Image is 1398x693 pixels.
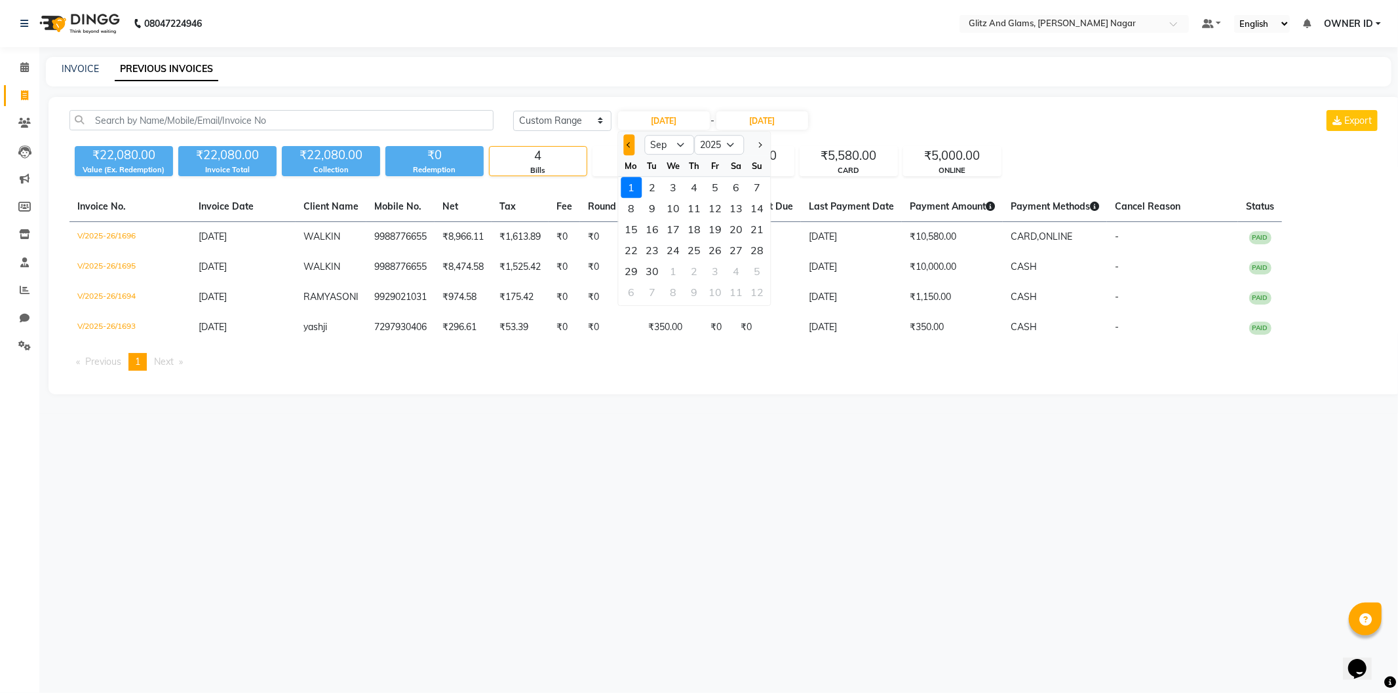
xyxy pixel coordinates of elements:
span: Cancel Reason [1115,200,1180,212]
div: Sunday, September 28, 2025 [747,240,767,261]
span: PAID [1249,322,1272,335]
div: Thursday, October 9, 2025 [684,282,705,303]
div: 8 [663,282,684,303]
span: SONI [336,291,359,303]
div: 19 [705,219,726,240]
div: Monday, September 29, 2025 [621,261,642,282]
span: Payment Amount [910,200,995,212]
iframe: chat widget [1343,641,1385,680]
span: Last Payment Date [809,200,894,212]
span: Tax [499,200,516,212]
div: Sunday, September 21, 2025 [747,219,767,240]
button: Export [1327,110,1378,131]
td: ₹0 [549,282,580,312]
div: 6 [726,177,747,198]
td: ₹0 [580,312,640,343]
span: WALKIN [303,261,340,272]
div: Friday, September 12, 2025 [705,198,726,219]
div: Tuesday, September 30, 2025 [642,261,663,282]
div: Bills [490,165,587,176]
div: Monday, September 15, 2025 [621,219,642,240]
div: 4 [684,177,705,198]
td: [DATE] [801,222,902,253]
span: CASH [1011,291,1037,303]
div: Friday, October 10, 2025 [705,282,726,303]
div: Wednesday, September 17, 2025 [663,219,684,240]
div: Wednesday, September 24, 2025 [663,240,684,261]
div: 1 [621,177,642,198]
span: - [1115,321,1119,333]
div: Wednesday, September 3, 2025 [663,177,684,198]
div: ₹5,580.00 [800,147,897,165]
td: V/2025-26/1696 [69,222,191,253]
td: V/2025-26/1694 [69,282,191,312]
div: 28 [747,240,767,261]
td: V/2025-26/1693 [69,312,191,343]
div: 12 [747,282,767,303]
td: ₹350.00 [902,312,1003,343]
select: Select month [644,135,694,155]
span: Mobile No. [374,200,421,212]
td: ₹0 [549,252,580,282]
div: ₹5,000.00 [904,147,1001,165]
div: Su [747,155,767,176]
div: 11 [726,282,747,303]
div: ₹22,080.00 [75,146,173,164]
td: ₹1,525.42 [492,252,549,282]
div: Invoice Total [178,164,277,176]
div: Saturday, September 13, 2025 [726,198,747,219]
div: Friday, September 19, 2025 [705,219,726,240]
div: 13 [726,198,747,219]
span: Round Off [588,200,632,212]
span: Client Name [303,200,359,212]
td: V/2025-26/1695 [69,252,191,282]
div: 10 [663,198,684,219]
td: 9988776655 [366,222,435,253]
div: Tuesday, September 9, 2025 [642,198,663,219]
span: Payment Methods [1011,200,1099,212]
span: Invoice No. [77,200,126,212]
div: Sunday, September 7, 2025 [747,177,767,198]
div: 9 [642,198,663,219]
div: Tuesday, October 7, 2025 [642,282,663,303]
td: [DATE] [801,282,902,312]
td: ₹0 [549,222,580,253]
div: Friday, September 5, 2025 [705,177,726,198]
div: 29 [621,261,642,282]
div: Th [684,155,705,176]
td: ₹10,000.00 [902,252,1003,282]
td: ₹0 [549,312,580,343]
td: ₹8,474.58 [435,252,492,282]
div: 12 [705,198,726,219]
button: Previous month [623,134,634,155]
div: We [663,155,684,176]
div: Thursday, September 4, 2025 [684,177,705,198]
div: Tu [642,155,663,176]
span: - [1115,231,1119,242]
div: 3 [663,177,684,198]
div: Value (Ex. Redemption) [75,164,173,176]
td: ₹53.39 [492,312,549,343]
div: 27 [726,240,747,261]
div: Sunday, October 12, 2025 [747,282,767,303]
div: Sunday, September 14, 2025 [747,198,767,219]
span: PAID [1249,291,1272,305]
td: ₹1,150.00 [902,282,1003,312]
div: Wednesday, October 8, 2025 [663,282,684,303]
div: ₹22,080.00 [282,146,380,164]
td: ₹10,580.00 [902,222,1003,253]
span: 1 [135,356,140,367]
div: 8 [621,198,642,219]
div: Monday, September 8, 2025 [621,198,642,219]
a: INVOICE [62,63,99,75]
div: 9 [684,282,705,303]
span: yash [303,321,323,333]
div: 5 [705,177,726,198]
div: Thursday, September 11, 2025 [684,198,705,219]
td: ₹8,966.11 [435,222,492,253]
div: Collection [282,164,380,176]
img: logo [33,5,123,42]
span: Fee [556,200,572,212]
div: Cancelled [593,165,690,176]
span: Invoice Date [199,200,254,212]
